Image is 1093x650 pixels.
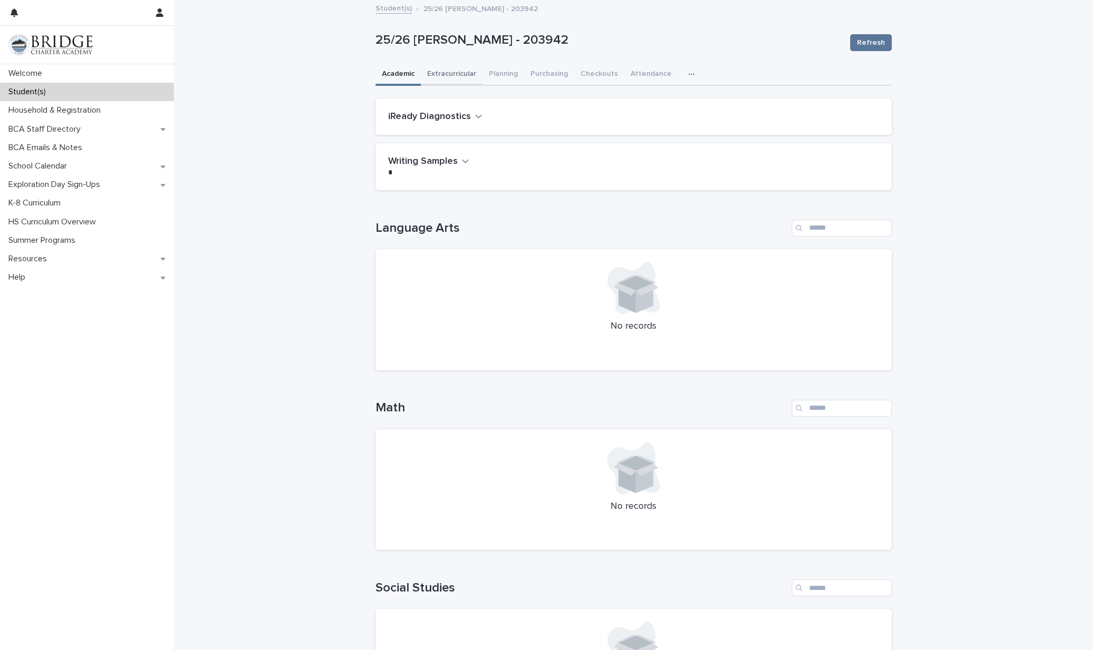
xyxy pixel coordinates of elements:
input: Search [792,220,892,237]
img: V1C1m3IdTEidaUdm9Hs0 [8,34,93,55]
p: No records [388,321,879,332]
button: Purchasing [524,64,574,86]
p: 25/26 [PERSON_NAME] - 203942 [376,33,842,48]
h2: Writing Samples [388,156,458,168]
p: BCA Emails & Notes [4,143,91,153]
p: No records [388,501,879,513]
button: Attendance [624,64,678,86]
p: HS Curriculum Overview [4,217,104,227]
button: Planning [483,64,524,86]
p: Student(s) [4,87,54,97]
p: Exploration Day Sign-Ups [4,180,109,190]
button: Extracurricular [421,64,483,86]
p: 25/26 [PERSON_NAME] - 203942 [424,2,538,14]
p: K-8 Curriculum [4,198,69,208]
button: Checkouts [574,64,624,86]
h2: iReady Diagnostics [388,111,471,123]
button: Academic [376,64,421,86]
a: Student(s) [376,2,412,14]
button: Writing Samples [388,156,469,168]
p: Welcome [4,68,51,78]
span: Refresh [857,37,885,48]
p: Summer Programs [4,235,84,245]
input: Search [792,579,892,596]
h1: Math [376,400,787,416]
input: Search [792,400,892,417]
p: Help [4,272,34,282]
p: Household & Registration [4,105,109,115]
button: Refresh [850,34,892,51]
h1: Social Studies [376,580,787,596]
p: BCA Staff Directory [4,124,89,134]
p: Resources [4,254,55,264]
h1: Language Arts [376,221,787,236]
p: School Calendar [4,161,75,171]
button: iReady Diagnostics [388,111,483,123]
